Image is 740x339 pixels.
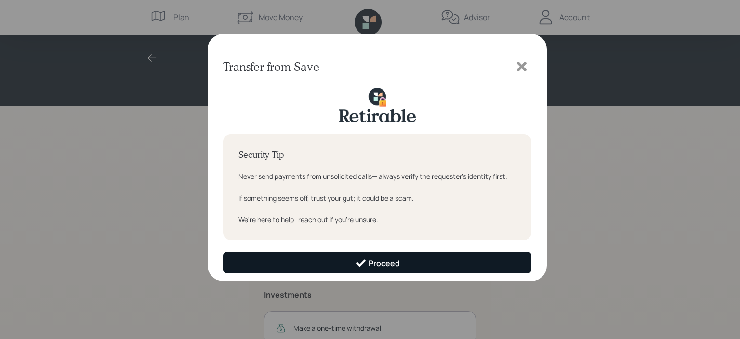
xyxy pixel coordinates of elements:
h4: Security Tip [238,149,516,160]
button: Proceed [223,252,531,273]
div: We're here to help- reach out if you're unsure. [238,215,516,225]
div: Never send payments from unsolicited calls— always verify the requester's identity first. [238,171,516,181]
h3: Transfer from Save [223,60,319,74]
img: retirable-security-lock [339,88,416,122]
div: Proceed [355,258,400,269]
div: If something seems off, trust your gut; it could be a scam. [238,193,516,203]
